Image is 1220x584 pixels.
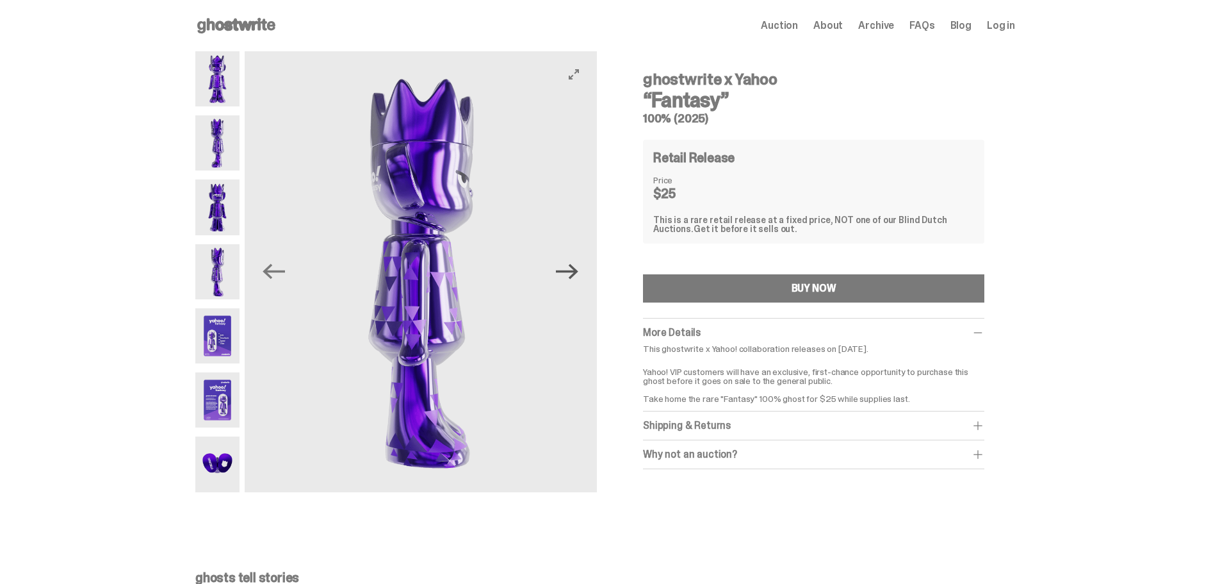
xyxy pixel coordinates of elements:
h4: Retail Release [653,151,735,164]
div: Why not an auction? [643,448,984,461]
button: Next [553,258,582,286]
div: BUY NOW [792,283,836,294]
p: Yahoo! VIP customers will have an exclusive, first-chance opportunity to purchase this ghost befo... [643,358,984,403]
h4: ghostwrite x Yahoo [643,72,984,87]
button: BUY NOW [643,274,984,303]
dt: Price [653,176,717,185]
h5: 100% (2025) [643,113,984,124]
img: Yahoo-HG---6.png [195,372,240,428]
button: Previous [260,258,288,286]
img: Yahoo-HG---1.png [195,51,240,106]
img: Yahoo-HG---7.png [195,437,240,492]
p: This ghostwrite x Yahoo! collaboration releases on [DATE]. [643,344,984,353]
img: Yahoo-HG---3.png [195,179,240,235]
span: More Details [643,326,701,339]
p: ghosts tell stories [195,571,1015,584]
a: About [813,21,843,31]
a: FAQs [909,21,934,31]
a: Blog [950,21,972,31]
img: Yahoo-HG---4.png [195,244,240,299]
button: View full-screen [566,67,582,82]
dd: $25 [653,187,717,200]
a: Log in [987,21,1015,31]
img: Yahoo-HG---5.png [195,308,240,363]
a: Archive [858,21,894,31]
div: This is a rare retail release at a fixed price, NOT one of our Blind Dutch Auctions. [653,215,974,233]
a: Auction [761,21,798,31]
img: Yahoo-HG---4.png [245,51,597,492]
img: Yahoo-HG---2.png [195,115,240,171]
div: Shipping & Returns [643,419,984,432]
h3: “Fantasy” [643,90,984,110]
span: Get it before it sells out. [694,223,797,235]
